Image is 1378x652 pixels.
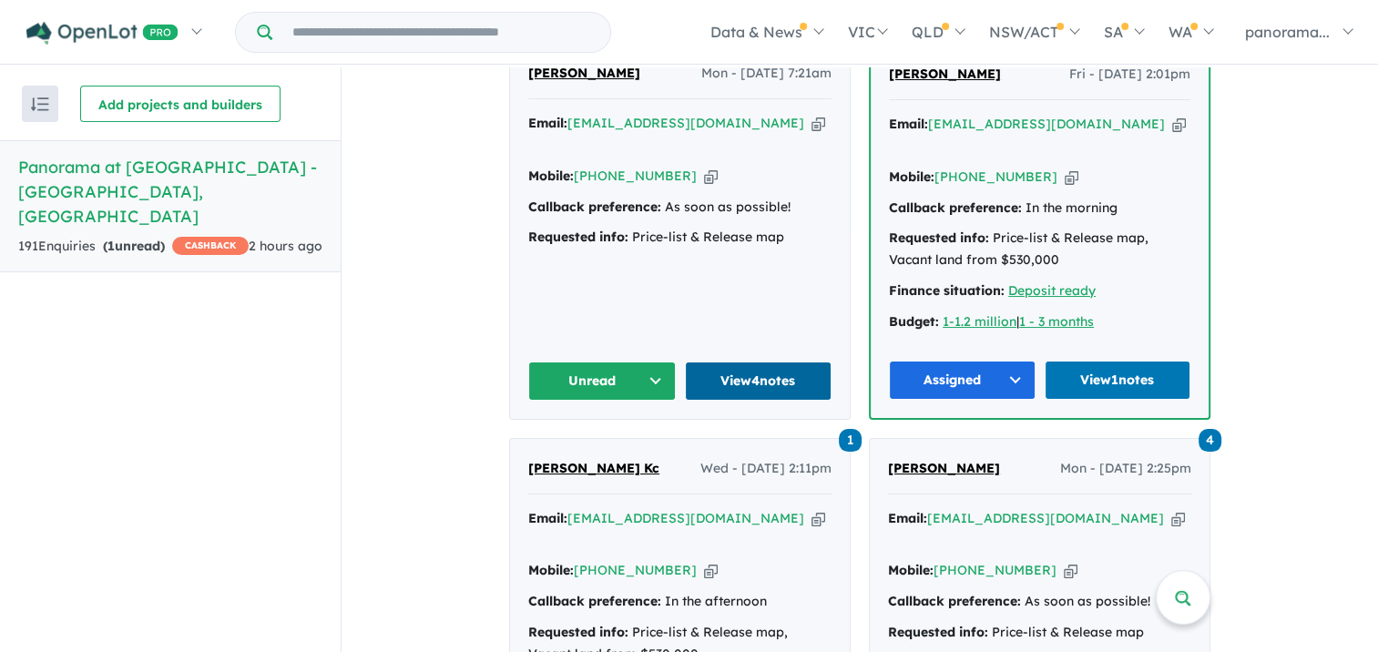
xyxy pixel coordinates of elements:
[927,510,1164,526] a: [EMAIL_ADDRESS][DOMAIN_NAME]
[704,561,718,580] button: Copy
[528,115,567,131] strong: Email:
[103,238,165,254] strong: ( unread)
[1171,509,1185,528] button: Copy
[528,510,567,526] strong: Email:
[18,236,249,258] div: 191 Enquir ies
[889,229,989,246] strong: Requested info:
[107,238,115,254] span: 1
[811,509,825,528] button: Copy
[934,168,1057,185] a: [PHONE_NUMBER]
[811,114,825,133] button: Copy
[889,313,939,330] strong: Budget:
[888,624,988,640] strong: Requested info:
[276,13,607,52] input: Try estate name, suburb, builder or developer
[528,197,832,219] div: As soon as possible!
[889,199,1022,216] strong: Callback preference:
[1019,313,1094,330] a: 1 - 3 months
[889,361,1036,400] button: Assigned
[528,168,574,184] strong: Mobile:
[528,562,574,578] strong: Mobile:
[528,460,659,476] span: [PERSON_NAME] Kc
[701,63,832,85] span: Mon - [DATE] 7:21am
[528,199,661,215] strong: Callback preference:
[528,593,661,609] strong: Callback preference:
[567,510,804,526] a: [EMAIL_ADDRESS][DOMAIN_NAME]
[1060,458,1191,480] span: Mon - [DATE] 2:25pm
[528,227,832,249] div: Price-list & Release map
[888,458,1000,480] a: [PERSON_NAME]
[943,313,1016,330] a: 1-1.2 million
[1069,64,1190,86] span: Fri - [DATE] 2:01pm
[80,86,281,122] button: Add projects and builders
[1199,429,1221,452] span: 4
[26,22,179,45] img: Openlot PRO Logo White
[528,65,640,81] span: [PERSON_NAME]
[928,116,1165,132] a: [EMAIL_ADDRESS][DOMAIN_NAME]
[889,116,928,132] strong: Email:
[567,115,804,131] a: [EMAIL_ADDRESS][DOMAIN_NAME]
[528,591,832,613] div: In the afternoon
[1065,168,1078,187] button: Copy
[172,237,249,255] span: CASHBACK
[889,198,1190,219] div: In the morning
[839,427,862,452] a: 1
[528,63,640,85] a: [PERSON_NAME]
[889,168,934,185] strong: Mobile:
[889,311,1190,333] div: |
[1045,361,1191,400] a: View1notes
[1064,561,1077,580] button: Copy
[888,593,1021,609] strong: Callback preference:
[528,229,628,245] strong: Requested info:
[528,362,676,401] button: Unread
[1008,282,1096,299] a: Deposit ready
[1199,427,1221,452] a: 4
[704,167,718,186] button: Copy
[574,168,697,184] a: [PHONE_NUMBER]
[528,458,659,480] a: [PERSON_NAME] Kc
[889,64,1001,86] a: [PERSON_NAME]
[888,510,927,526] strong: Email:
[888,591,1191,613] div: As soon as possible!
[889,228,1190,271] div: Price-list & Release map, Vacant land from $530,000
[1245,23,1330,41] span: panorama...
[889,66,1001,82] span: [PERSON_NAME]
[528,624,628,640] strong: Requested info:
[249,238,322,254] span: 2 hours ago
[888,622,1191,644] div: Price-list & Release map
[889,282,1005,299] strong: Finance situation:
[934,562,1056,578] a: [PHONE_NUMBER]
[888,460,1000,476] span: [PERSON_NAME]
[839,429,862,452] span: 1
[888,562,934,578] strong: Mobile:
[1172,115,1186,134] button: Copy
[31,97,49,111] img: sort.svg
[700,458,832,480] span: Wed - [DATE] 2:11pm
[18,155,322,229] h5: Panorama at [GEOGRAPHIC_DATA] - [GEOGRAPHIC_DATA] , [GEOGRAPHIC_DATA]
[574,562,697,578] a: [PHONE_NUMBER]
[685,362,832,401] a: View4notes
